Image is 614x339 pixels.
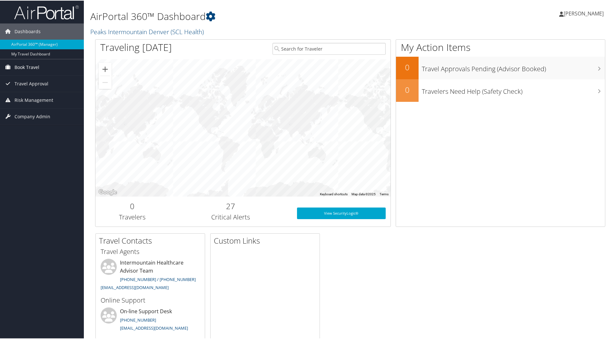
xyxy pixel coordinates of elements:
[174,200,287,211] h2: 27
[352,192,376,195] span: Map data ©2025
[97,307,203,333] li: On-line Support Desk
[396,61,419,72] h2: 0
[320,191,348,196] button: Keyboard shortcuts
[422,61,605,73] h3: Travel Approvals Pending (Advisor Booked)
[100,212,164,221] h3: Travelers
[15,108,50,124] span: Company Admin
[120,316,156,322] a: [PHONE_NUMBER]
[101,284,169,290] a: [EMAIL_ADDRESS][DOMAIN_NAME]
[97,258,203,293] li: Intermountain Healthcare Advisor Team
[99,75,112,88] button: Zoom out
[564,9,604,16] span: [PERSON_NAME]
[101,295,200,304] h3: Online Support
[120,324,188,330] a: [EMAIL_ADDRESS][DOMAIN_NAME]
[99,235,205,246] h2: Travel Contacts
[214,235,320,246] h2: Custom Links
[97,188,118,196] img: Google
[396,84,419,95] h2: 0
[297,207,386,218] a: View SecurityLogic®
[15,23,41,39] span: Dashboards
[396,56,605,79] a: 0Travel Approvals Pending (Advisor Booked)
[396,79,605,101] a: 0Travelers Need Help (Safety Check)
[174,212,287,221] h3: Critical Alerts
[90,27,205,35] a: Peaks Intermountain Denver (SCL Health)
[120,276,196,282] a: [PHONE_NUMBER] / [PHONE_NUMBER]
[97,188,118,196] a: Open this area in Google Maps (opens a new window)
[100,200,164,211] h2: 0
[380,192,389,195] a: Terms (opens in new tab)
[15,92,53,108] span: Risk Management
[90,9,437,23] h1: AirPortal 360™ Dashboard
[396,40,605,53] h1: My Action Items
[15,75,48,91] span: Travel Approval
[559,3,610,23] a: [PERSON_NAME]
[14,4,79,19] img: airportal-logo.png
[101,247,200,256] h3: Travel Agents
[99,62,112,75] button: Zoom in
[272,42,386,54] input: Search for Traveler
[15,59,39,75] span: Book Travel
[100,40,172,53] h1: Traveling [DATE]
[422,83,605,95] h3: Travelers Need Help (Safety Check)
